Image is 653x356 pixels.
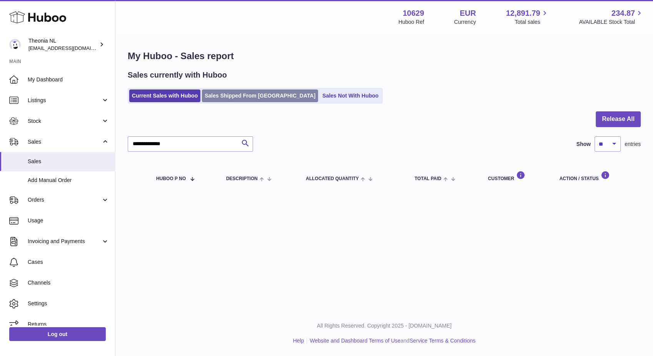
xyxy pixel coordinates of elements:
[28,321,109,328] span: Returns
[460,8,476,18] strong: EUR
[515,18,549,26] span: Total sales
[611,8,635,18] span: 234.87
[293,338,304,344] a: Help
[596,111,641,127] button: Release All
[488,171,544,181] div: Customer
[403,8,424,18] strong: 10629
[28,196,101,204] span: Orders
[28,118,101,125] span: Stock
[226,176,258,181] span: Description
[202,89,318,102] a: Sales Shipped From [GEOGRAPHIC_DATA]
[156,176,186,181] span: Huboo P no
[454,18,476,26] div: Currency
[28,279,109,286] span: Channels
[28,238,101,245] span: Invoicing and Payments
[506,8,540,18] span: 12,891.79
[122,322,647,330] p: All Rights Reserved. Copyright 2025 - [DOMAIN_NAME]
[128,50,641,62] h1: My Huboo - Sales report
[28,177,109,184] span: Add Manual Order
[410,338,476,344] a: Service Terms & Conditions
[9,327,106,341] a: Log out
[28,258,109,266] span: Cases
[28,45,113,51] span: [EMAIL_ADDRESS][DOMAIN_NAME]
[28,37,98,52] div: Theonia NL
[129,89,200,102] a: Current Sales with Huboo
[310,338,400,344] a: Website and Dashboard Terms of Use
[506,8,549,26] a: 12,891.79 Total sales
[579,18,644,26] span: AVAILABLE Stock Total
[320,89,381,102] a: Sales Not With Huboo
[28,76,109,83] span: My Dashboard
[306,176,359,181] span: ALLOCATED Quantity
[579,8,644,26] a: 234.87 AVAILABLE Stock Total
[576,141,591,148] label: Show
[28,158,109,165] span: Sales
[307,337,475,344] li: and
[398,18,424,26] div: Huboo Ref
[9,39,21,50] img: info@wholesomegoods.eu
[128,70,227,80] h2: Sales currently with Huboo
[559,171,633,181] div: Action / Status
[28,217,109,224] span: Usage
[28,138,101,146] span: Sales
[415,176,441,181] span: Total paid
[28,300,109,307] span: Settings
[625,141,641,148] span: entries
[28,97,101,104] span: Listings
